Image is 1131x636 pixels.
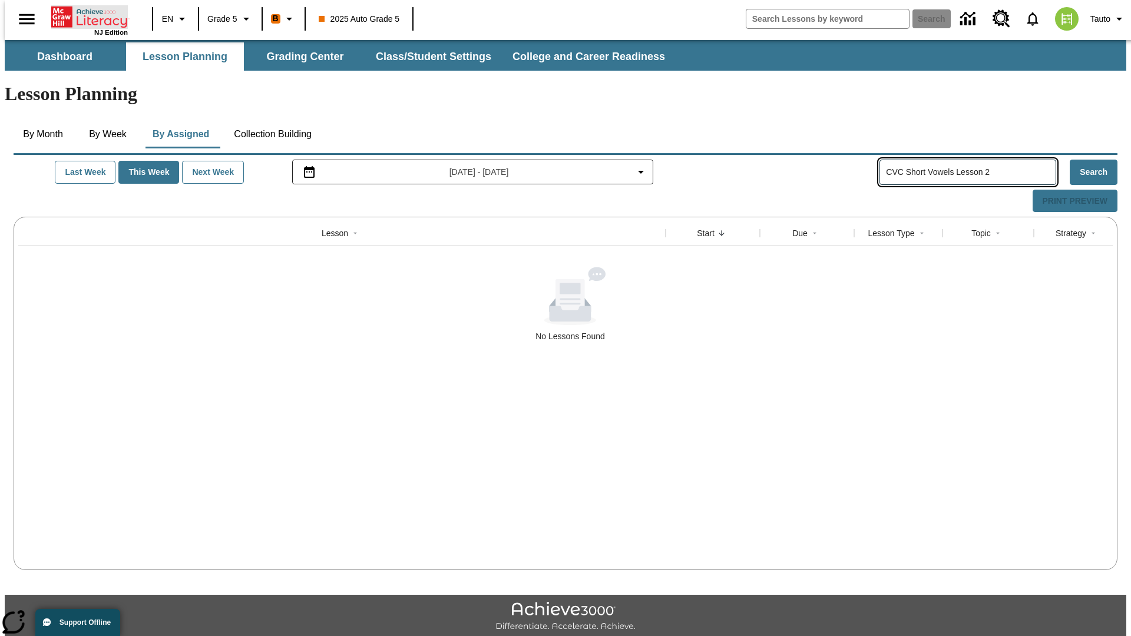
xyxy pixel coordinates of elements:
input: Search Assigned Lessons [886,164,1056,181]
button: Grade: Grade 5, Select a grade [203,8,258,29]
span: NJ Edition [94,29,128,36]
button: College and Career Readiness [503,42,674,71]
button: Collection Building [224,120,321,148]
button: Next Week [182,161,244,184]
div: SubNavbar [5,42,676,71]
button: Open side menu [9,2,44,37]
button: By Week [78,120,137,148]
button: By Month [14,120,72,148]
button: Dashboard [6,42,124,71]
span: Tauto [1090,13,1110,25]
span: EN [162,13,173,25]
h1: Lesson Planning [5,83,1126,105]
button: Sort [915,226,929,240]
div: Lesson Type [868,227,914,239]
span: 2025 Auto Grade 5 [319,13,400,25]
input: search field [746,9,909,28]
div: Topic [971,227,991,239]
button: Class/Student Settings [366,42,501,71]
img: Achieve3000 Differentiate Accelerate Achieve [495,602,636,632]
div: No Lessons Found [535,330,605,342]
button: Lesson Planning [126,42,244,71]
button: By Assigned [143,120,219,148]
button: Sort [1086,226,1100,240]
a: Data Center [953,3,986,35]
span: [DATE] - [DATE] [449,166,509,178]
div: Start [697,227,715,239]
img: avatar image [1055,7,1079,31]
div: No Lessons Found [18,267,1122,342]
button: Profile/Settings [1086,8,1131,29]
button: Boost Class color is orange. Change class color [266,8,301,29]
a: Notifications [1017,4,1048,34]
button: Sort [715,226,729,240]
div: Strategy [1056,227,1086,239]
button: This Week [118,161,179,184]
button: Support Offline [35,609,120,636]
button: Sort [991,226,1005,240]
button: Last Week [55,161,115,184]
span: B [273,11,279,26]
div: SubNavbar [5,40,1126,71]
button: Search [1070,160,1117,185]
span: Grade 5 [207,13,237,25]
a: Resource Center, Will open in new tab [986,3,1017,35]
div: Due [792,227,808,239]
svg: Collapse Date Range Filter [634,165,648,179]
button: Sort [808,226,822,240]
span: Support Offline [59,618,111,627]
button: Sort [348,226,362,240]
button: Language: EN, Select a language [157,8,194,29]
div: Home [51,4,128,36]
div: Lesson [322,227,348,239]
button: Select a new avatar [1048,4,1086,34]
button: Grading Center [246,42,364,71]
a: Home [51,5,128,29]
button: Select the date range menu item [297,165,649,179]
